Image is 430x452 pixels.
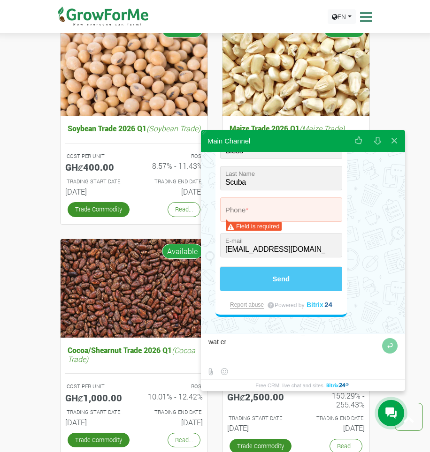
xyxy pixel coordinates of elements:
[255,380,323,391] span: Free CRM, live chat and sites
[65,392,127,403] h5: GHȼ1,000.00
[141,161,203,170] h6: 8.57% - 11.43%
[168,202,200,217] a: Read...
[226,222,282,231] div: Field is required
[143,383,202,391] p: ROS
[68,433,130,447] a: Trade Commodity
[68,202,130,217] a: Trade Commodity
[255,380,350,391] a: Free CRM, live chat and sites
[299,123,345,133] i: (Maize Trade)
[227,121,365,200] a: Maize Trade 2026 Q1(Maize Trade) COST PER UNIT GHȼ600.00 ROS 8.93% - 11.64% TRADING START DATE [D...
[229,414,288,422] p: Estimated Trading Start Date
[275,302,304,309] span: Powered by
[227,121,365,135] h5: Maize Trade 2026 Q1
[65,343,203,430] a: Cocoa/Shearnut Trade 2026 Q1(Cocoa Trade) COST PER UNIT GHȼ1,000.00 ROS 10.01% - 12.42% TRADING S...
[65,161,127,173] h5: GHȼ400.00
[141,187,203,196] h6: [DATE]
[168,433,200,447] a: Read...
[218,366,230,377] button: Select emoticon
[67,178,126,186] p: Estimated Trading Start Date
[143,152,202,160] p: ROS
[220,267,342,291] button: Send
[146,123,200,133] i: (Soybean Trade)
[386,129,403,152] button: Close widget
[303,391,365,409] h6: 150.29% - 255.43%
[227,423,289,432] h6: [DATE]
[65,187,127,196] h6: [DATE]
[162,244,203,259] span: Available
[350,129,367,152] button: Rate our service
[68,345,195,364] i: (Cocoa Trade)
[307,301,323,309] span: Bitrix
[205,366,216,377] label: Send file
[227,391,289,402] h5: GHȼ2,500.00
[65,418,127,427] h6: [DATE]
[141,392,203,401] h6: 10.01% - 12.42%
[328,9,356,24] a: EN
[141,418,203,427] h6: [DATE]
[266,301,276,310] span: Bitrix24 is not responsible for information supplied in this form. However, you can always report...
[143,178,202,186] p: Estimated Trading End Date
[207,137,250,145] div: Main Channel
[61,239,207,338] img: growforme image
[143,408,202,416] p: Estimated Trading End Date
[67,383,126,391] p: COST PER UNIT
[223,18,369,116] img: growforme image
[324,301,332,309] span: 24
[65,121,203,200] a: Soybean Trade 2026 Q1(Soybean Trade) COST PER UNIT GHȼ400.00 ROS 8.57% - 11.43% TRADING START DAT...
[382,338,398,354] button: Send message
[230,301,264,309] a: Report abuse
[65,121,203,135] h5: Soybean Trade 2026 Q1
[305,414,364,422] p: Estimated Trading End Date
[61,18,207,116] img: growforme image
[67,408,126,416] p: Estimated Trading Start Date
[303,423,365,432] h6: [DATE]
[67,152,126,160] p: COST PER UNIT
[65,343,203,366] h5: Cocoa/Shearnut Trade 2026 Q1
[369,129,386,152] button: Download conversation history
